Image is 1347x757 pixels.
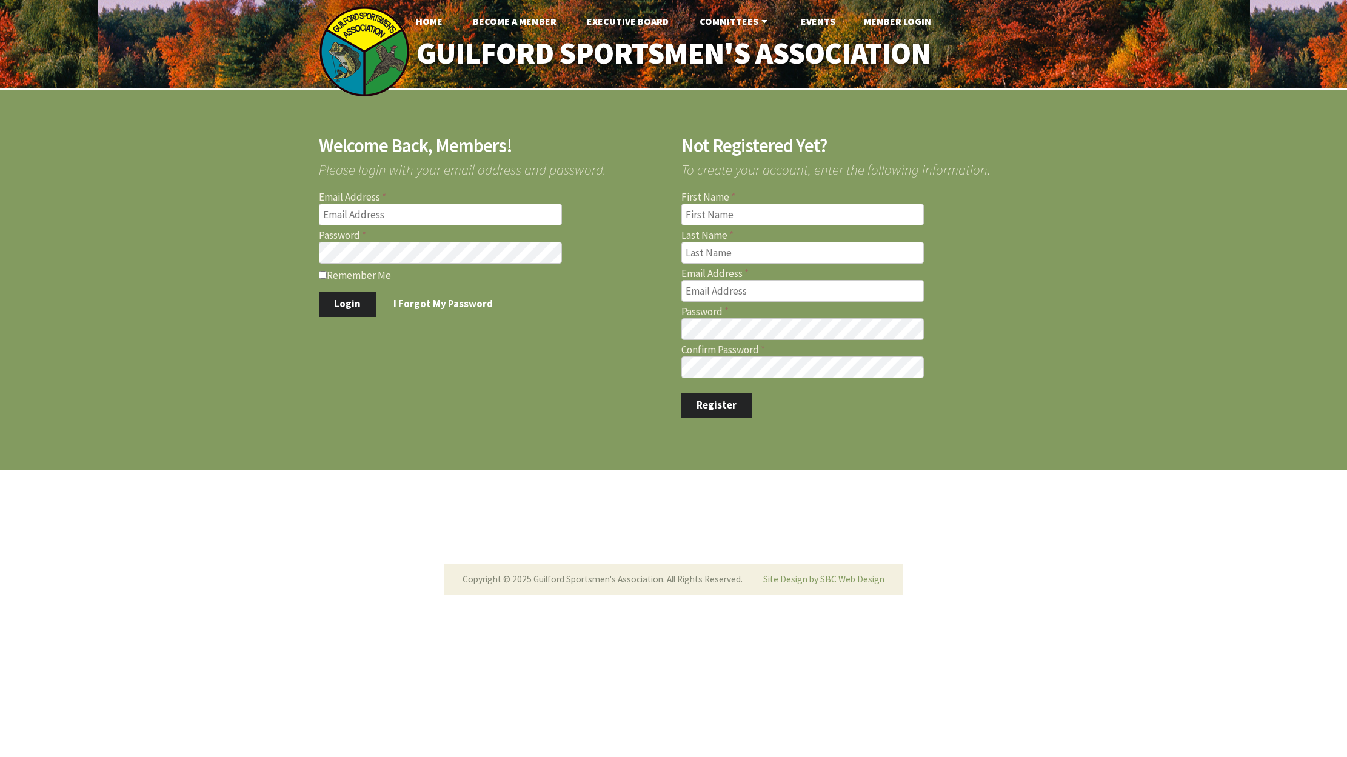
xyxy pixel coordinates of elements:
img: logo_sm.png [319,6,410,97]
a: Site Design by SBC Web Design [763,573,884,585]
a: Become A Member [463,9,566,33]
span: Please login with your email address and password. [319,155,666,176]
a: I Forgot My Password [378,292,509,317]
a: Events [791,9,845,33]
button: Register [681,393,752,418]
a: Member Login [854,9,941,33]
label: Remember Me [319,268,666,281]
button: Login [319,292,376,317]
label: Email Address [319,192,666,202]
a: Committees [690,9,780,33]
input: First Name [681,204,924,225]
input: Last Name [681,242,924,264]
input: Email Address [681,280,924,302]
h2: Welcome Back, Members! [319,136,666,155]
label: First Name [681,192,1029,202]
label: Email Address [681,268,1029,279]
label: Last Name [681,230,1029,241]
span: To create your account, enter the following information. [681,155,1029,176]
label: Confirm Password [681,345,1029,355]
input: Remember Me [319,271,327,279]
li: Copyright © 2025 Guilford Sportsmen's Association. All Rights Reserved. [463,573,752,585]
a: Guilford Sportsmen's Association [391,28,957,79]
label: Password [681,307,1029,317]
input: Email Address [319,204,562,225]
label: Password [319,230,666,241]
a: Executive Board [577,9,678,33]
a: Home [406,9,452,33]
h2: Not Registered Yet? [681,136,1029,155]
